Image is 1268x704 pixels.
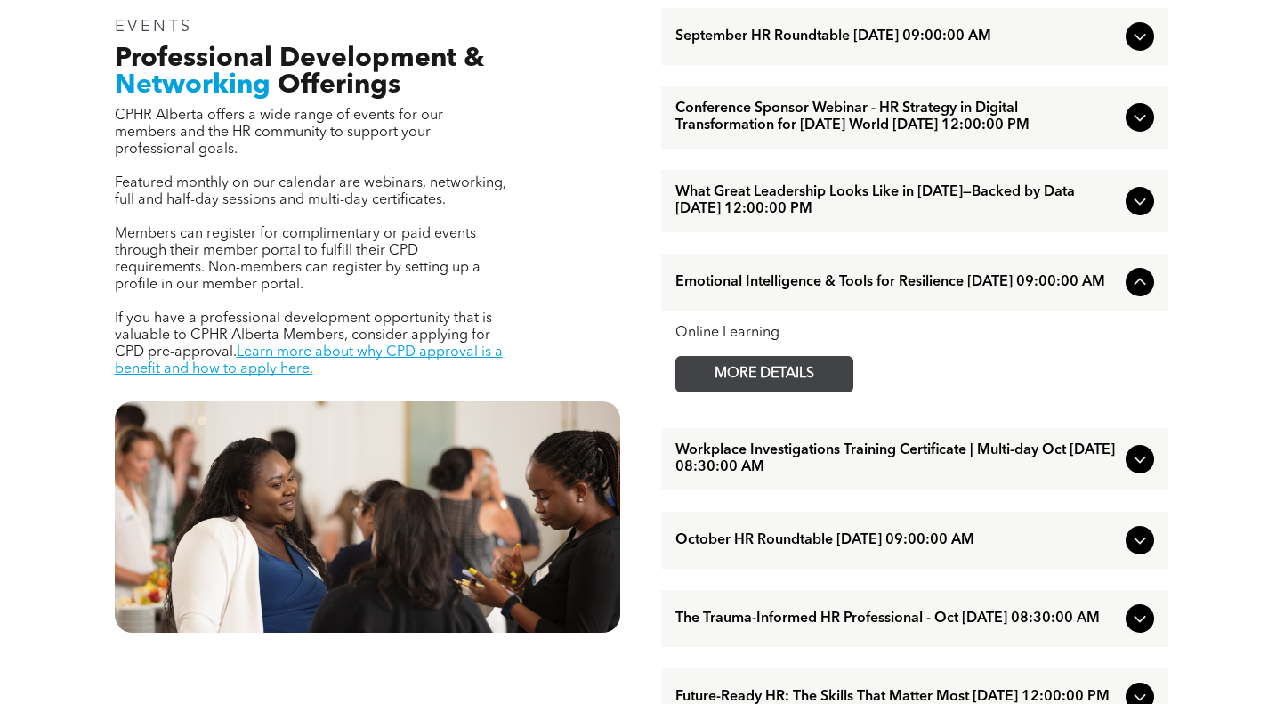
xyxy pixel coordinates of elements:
span: The Trauma-Informed HR Professional - Oct [DATE] 08:30:00 AM [675,611,1119,627]
a: MORE DETAILS [675,356,853,392]
span: Conference Sponsor Webinar - HR Strategy in Digital Transformation for [DATE] World [DATE] 12:00:... [675,101,1119,134]
span: Members can register for complimentary or paid events through their member portal to fulfill thei... [115,227,481,292]
span: September HR Roundtable [DATE] 09:00:00 AM [675,28,1119,45]
span: What Great Leadership Looks Like in [DATE]—Backed by Data [DATE] 12:00:00 PM [675,184,1119,218]
div: Online Learning [675,325,1154,342]
span: Featured monthly on our calendar are webinars, networking, full and half-day sessions and multi-d... [115,176,506,207]
span: CPHR Alberta offers a wide range of events for our members and the HR community to support your p... [115,109,443,157]
span: Emotional Intelligence & Tools for Resilience [DATE] 09:00:00 AM [675,274,1119,291]
span: Networking [115,72,271,99]
span: Professional Development & [115,45,484,72]
span: October HR Roundtable [DATE] 09:00:00 AM [675,532,1119,549]
span: EVENTS [115,19,194,35]
span: Offerings [278,72,400,99]
a: Learn more about why CPD approval is a benefit and how to apply here. [115,345,503,376]
span: MORE DETAILS [694,357,835,392]
span: Workplace Investigations Training Certificate | Multi-day Oct [DATE] 08:30:00 AM [675,442,1119,476]
span: If you have a professional development opportunity that is valuable to CPHR Alberta Members, cons... [115,312,492,360]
